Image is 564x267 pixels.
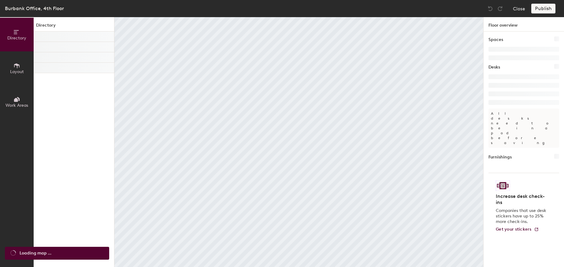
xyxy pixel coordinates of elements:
span: Get your stickers [496,227,532,232]
a: Get your stickers [496,227,539,232]
p: Companies that use desk stickers have up to 25% more check-ins. [496,208,548,224]
img: Sticker logo [496,180,510,191]
img: Redo [497,6,503,12]
span: Work Areas [6,103,28,108]
h1: Directory [34,22,114,32]
p: All desks need to be in a pod before saving [488,109,559,148]
h1: Floor overview [484,17,564,32]
h1: Spaces [488,36,503,43]
span: Directory [7,35,26,41]
img: Undo [487,6,493,12]
span: Layout [10,69,24,74]
h4: Increase desk check-ins [496,193,548,206]
canvas: Map [114,17,483,267]
span: Loading map ... [20,250,51,257]
h1: Furnishings [488,154,512,161]
div: Burbank Office, 4th Floor [5,5,64,12]
h1: Desks [488,64,500,71]
button: Close [513,4,525,13]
